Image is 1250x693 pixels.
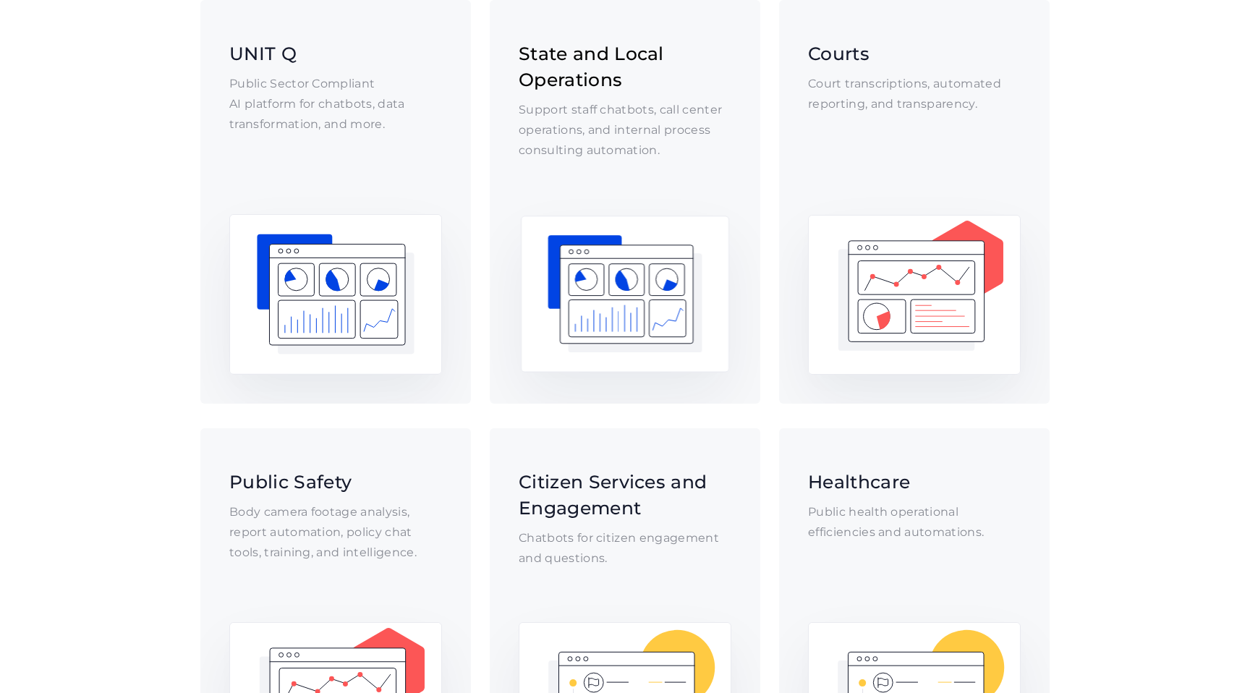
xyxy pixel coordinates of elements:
p: Support staff chatbots, call center operations, and internal process consulting automation. [519,100,731,161]
p: Public health operational efficiencies and automations. [808,502,1021,543]
p: Body camera footage analysis, report automation, policy chat tools, training, and intelligence. [229,502,442,563]
h3: Courts [808,41,1021,67]
p: Court transcriptions, automated reporting, and transparency. [808,74,1021,114]
h3: Public Safety [229,469,442,495]
h3: State and Local Operations [519,41,731,93]
h3: UNIT Q [229,41,442,67]
h3: Healthcare [808,469,1021,495]
iframe: Chat Widget [995,537,1250,693]
h3: Citizen Services and Engagement [519,469,731,521]
p: Public Sector Compliant AI platform for chatbots, data transformation, and more. [229,74,442,135]
p: Chatbots for citizen engagement and questions. [519,528,731,569]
